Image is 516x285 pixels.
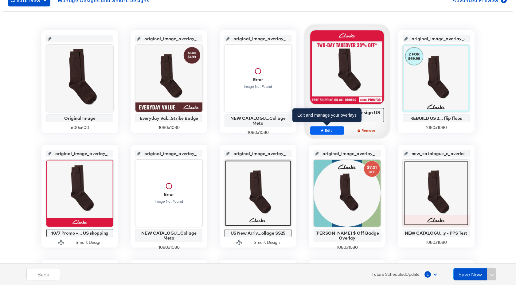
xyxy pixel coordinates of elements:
[225,130,291,135] div: 1080 x 1080
[353,128,381,133] span: Remove
[453,268,487,280] button: Save Now
[403,240,470,245] div: 1080 x 1080
[76,240,102,245] div: Smart Design
[137,116,201,121] div: Everyday Val...Strike Badge
[226,116,290,126] div: NEW CATALOGU...Collage Meta
[135,125,202,131] div: 1080 x 1080
[46,125,113,131] div: 600 x 600
[372,271,420,277] span: Future Scheduled Update
[310,126,344,135] button: Edit
[135,244,202,250] div: 1080 x 1080
[315,231,379,240] div: [PERSON_NAME] $ Off Badge Overlay
[26,268,60,280] button: Back
[312,110,382,120] div: 10/7 collage smart design US Shopping
[424,271,431,278] span: 1
[350,126,384,135] button: Remove
[48,231,112,236] div: 10/7 Promo +... US shopping
[314,244,381,250] div: 1080 x 1080
[48,116,112,121] div: Original Image
[404,116,468,121] div: REBUILD US 2... flip flops
[313,128,341,133] span: Edit
[226,231,290,236] div: US New Arriv...ollage SS25
[403,125,470,131] div: 1080 x 1080
[137,231,201,240] div: NEW CATALOGU...Collage Meta
[404,231,468,236] div: NEW CATALOGU...y - PPS Test
[254,240,280,245] div: Smart Design
[424,269,440,280] button: 1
